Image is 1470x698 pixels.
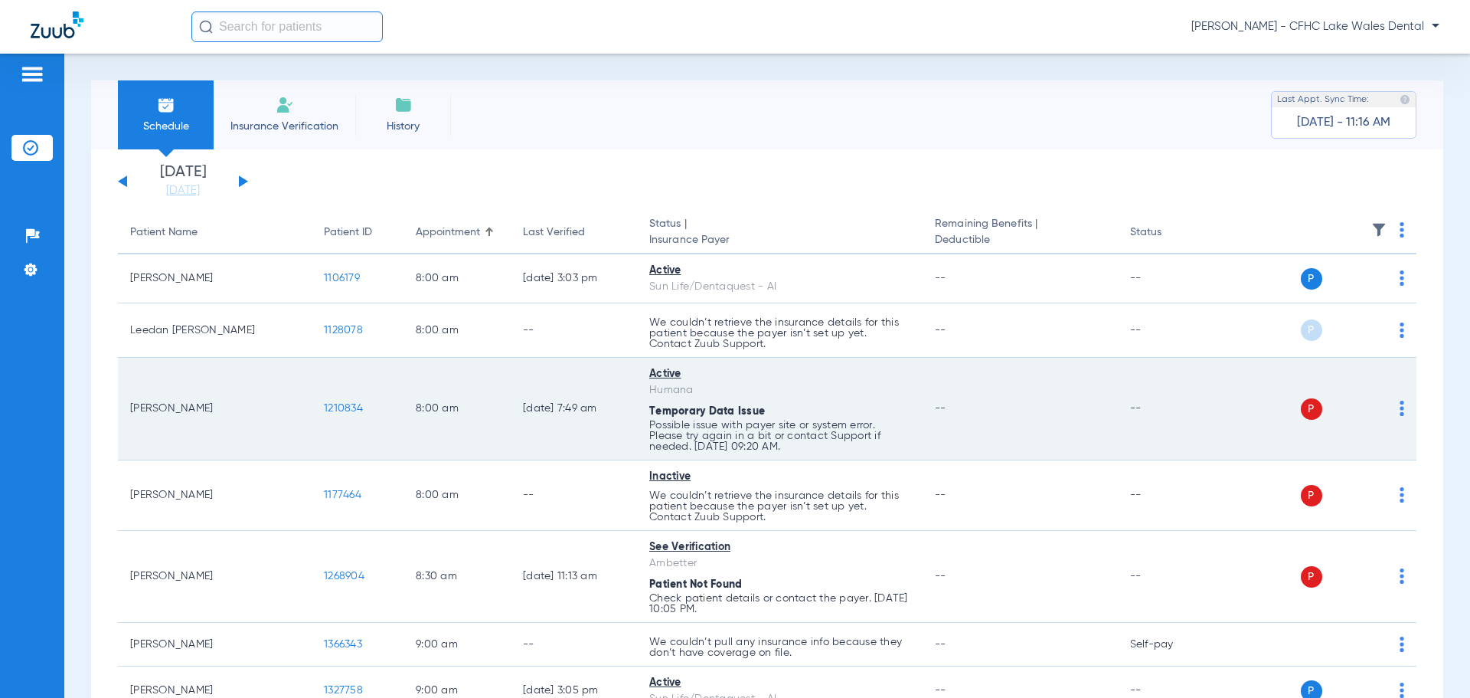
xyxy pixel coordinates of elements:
[649,539,910,555] div: See Verification
[137,183,229,198] a: [DATE]
[649,382,910,398] div: Humana
[225,119,344,134] span: Insurance Verification
[649,263,910,279] div: Active
[935,403,946,414] span: --
[118,531,312,623] td: [PERSON_NAME]
[1118,254,1221,303] td: --
[191,11,383,42] input: Search for patients
[511,531,637,623] td: [DATE] 11:13 AM
[324,403,363,414] span: 1210834
[403,460,511,531] td: 8:00 AM
[935,685,946,696] span: --
[649,593,910,614] p: Check patient details or contact the payer. [DATE] 10:05 PM.
[935,325,946,336] span: --
[324,325,363,336] span: 1128078
[118,358,312,460] td: [PERSON_NAME]
[324,224,372,241] div: Patient ID
[511,623,637,667] td: --
[1400,487,1404,503] img: group-dot-blue.svg
[923,211,1117,254] th: Remaining Benefits |
[649,637,910,658] p: We couldn’t pull any insurance info because they don’t have coverage on file.
[1277,92,1369,107] span: Last Appt. Sync Time:
[367,119,439,134] span: History
[1400,401,1404,416] img: group-dot-blue.svg
[324,639,362,650] span: 1366343
[935,232,1105,248] span: Deductible
[1301,268,1322,290] span: P
[31,11,83,38] img: Zuub Logo
[1191,19,1439,34] span: [PERSON_NAME] - CFHC Lake Wales Dental
[1297,115,1390,130] span: [DATE] - 11:16 AM
[403,623,511,667] td: 9:00 AM
[324,273,360,283] span: 1106179
[649,366,910,382] div: Active
[416,224,498,241] div: Appointment
[649,420,910,452] p: Possible issue with payer site or system error. Please try again in a bit or contact Support if n...
[403,303,511,358] td: 8:00 AM
[394,96,413,114] img: History
[1400,222,1404,238] img: group-dot-blue.svg
[1118,623,1221,667] td: Self-pay
[157,96,175,114] img: Schedule
[1301,566,1322,588] span: P
[137,165,229,198] li: [DATE]
[416,224,480,241] div: Appointment
[1118,303,1221,358] td: --
[199,20,213,34] img: Search Icon
[403,358,511,460] td: 8:00 AM
[1118,531,1221,623] td: --
[20,65,44,84] img: hamburger-icon
[118,254,312,303] td: [PERSON_NAME]
[649,675,910,691] div: Active
[935,571,946,582] span: --
[1393,624,1470,698] iframe: Chat Widget
[649,469,910,485] div: Inactive
[130,224,299,241] div: Patient Name
[1118,460,1221,531] td: --
[1301,398,1322,420] span: P
[403,531,511,623] td: 8:30 AM
[324,685,363,696] span: 1327758
[649,317,910,349] p: We couldn’t retrieve the insurance details for this patient because the payer isn’t set up yet. C...
[324,571,364,582] span: 1268904
[935,639,946,650] span: --
[935,490,946,500] span: --
[511,303,637,358] td: --
[403,254,511,303] td: 8:00 AM
[511,254,637,303] td: [DATE] 3:03 PM
[637,211,923,254] th: Status |
[523,224,585,241] div: Last Verified
[649,490,910,523] p: We couldn’t retrieve the insurance details for this patient because the payer isn’t set up yet. C...
[1301,485,1322,506] span: P
[1118,358,1221,460] td: --
[1371,222,1387,238] img: filter.svg
[649,555,910,572] div: Ambetter
[118,303,312,358] td: Leedan [PERSON_NAME]
[649,406,765,417] span: Temporary Data Issue
[118,623,312,667] td: [PERSON_NAME]
[118,460,312,531] td: [PERSON_NAME]
[276,96,294,114] img: Manual Insurance Verification
[1118,211,1221,254] th: Status
[1400,94,1410,105] img: last sync help info
[1400,569,1404,584] img: group-dot-blue.svg
[324,224,391,241] div: Patient ID
[511,460,637,531] td: --
[1301,320,1322,341] span: P
[1400,323,1404,338] img: group-dot-blue.svg
[130,224,198,241] div: Patient Name
[511,358,637,460] td: [DATE] 7:49 AM
[1400,270,1404,286] img: group-dot-blue.svg
[129,119,202,134] span: Schedule
[649,279,910,295] div: Sun Life/Dentaquest - AI
[523,224,625,241] div: Last Verified
[649,579,742,590] span: Patient Not Found
[935,273,946,283] span: --
[649,232,910,248] span: Insurance Payer
[324,490,361,500] span: 1177464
